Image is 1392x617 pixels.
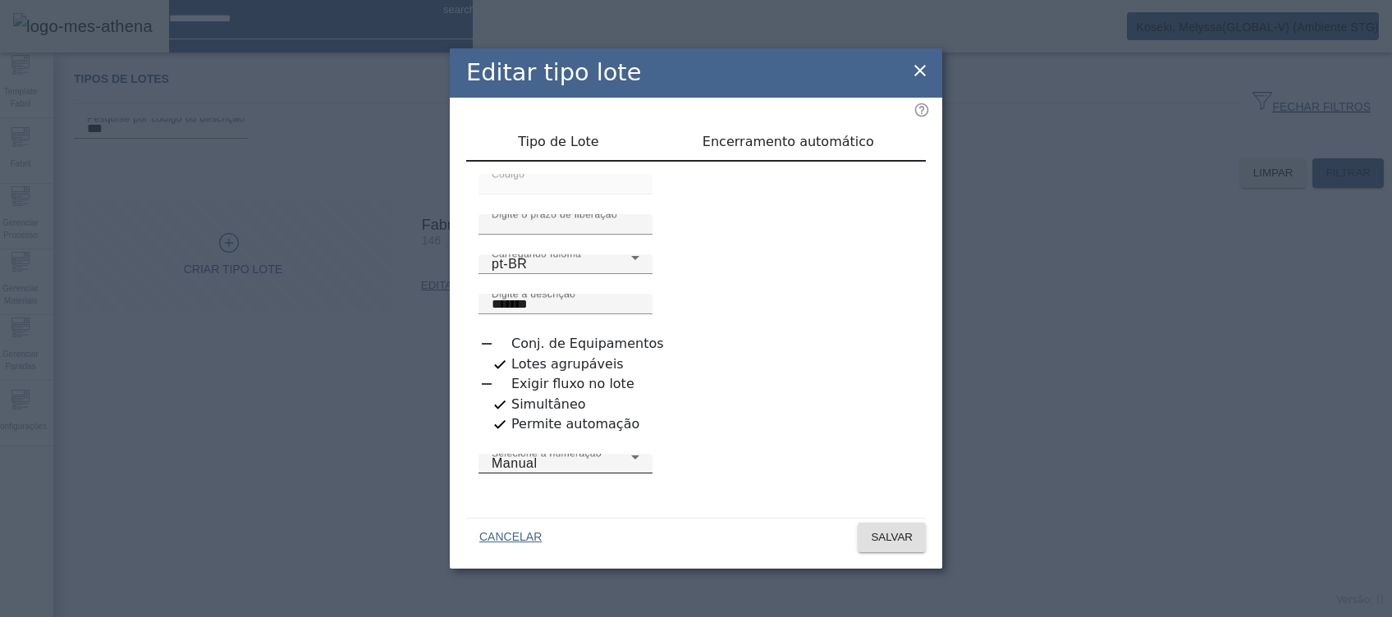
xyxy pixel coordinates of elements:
[508,414,639,434] label: Permite automação
[492,288,575,299] mat-label: Digite a descrição
[466,55,641,90] h2: Editar tipo lote
[492,257,527,271] span: pt-BR
[479,529,542,546] span: CANCELAR
[518,135,598,149] span: Tipo de Lote
[492,456,537,470] span: Manual
[871,529,913,546] span: SALVAR
[492,168,524,179] mat-label: Código
[508,354,624,374] label: Lotes agrupáveis
[703,135,874,149] span: Encerramento automático
[508,334,664,354] label: Conj. de Equipamentos
[492,208,617,219] mat-label: Digite o prazo de liberação
[858,523,926,552] button: SALVAR
[508,374,634,394] label: Exigir fluxo no lote
[508,395,586,414] label: Simultâneo
[466,523,555,552] button: CANCELAR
